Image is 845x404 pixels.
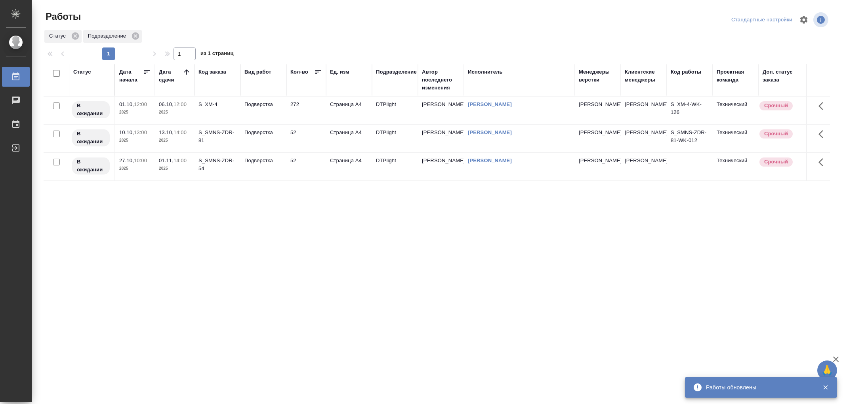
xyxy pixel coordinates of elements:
p: 10.10, [119,129,134,135]
button: 🙏 [817,360,837,380]
div: Подразделение [376,68,417,76]
p: 2025 [159,165,191,173]
td: [PERSON_NAME] [418,97,464,124]
p: Срочный [764,158,788,166]
div: Исполнитель назначен, приступать к работе пока рано [71,157,111,175]
button: Здесь прячутся важные кнопки [814,125,833,144]
td: Технический [713,153,759,180]
td: Технический [713,125,759,152]
p: 14:00 [174,129,187,135]
a: [PERSON_NAME] [468,157,512,163]
td: [PERSON_NAME] [418,153,464,180]
span: Работы [44,10,81,23]
span: 🙏 [820,362,834,379]
a: [PERSON_NAME] [468,101,512,107]
p: 27.10, [119,157,134,163]
div: Менеджеры верстки [579,68,617,84]
div: S_XM-4 [198,101,237,108]
p: [PERSON_NAME] [579,129,617,137]
div: Код заказа [198,68,226,76]
td: 272 [286,97,326,124]
div: Проектная команда [717,68,755,84]
div: Код работы [671,68,701,76]
p: 2025 [119,165,151,173]
p: 01.11, [159,157,174,163]
p: 2025 [159,137,191,144]
p: Подверстка [244,101,282,108]
td: S_XM-4-WK-126 [667,97,713,124]
div: S_SMNS-ZDR-81 [198,129,237,144]
span: Посмотреть информацию [813,12,830,27]
td: Технический [713,97,759,124]
td: 52 [286,153,326,180]
div: Дата начала [119,68,143,84]
p: 2025 [159,108,191,116]
p: Подразделение [88,32,129,40]
span: Настроить таблицу [794,10,813,29]
p: В ожидании [77,130,105,146]
div: Клиентские менеджеры [625,68,663,84]
div: Автор последнего изменения [422,68,460,92]
div: Вид работ [244,68,271,76]
td: [PERSON_NAME] [418,125,464,152]
td: DTPlight [372,153,418,180]
td: Страница А4 [326,125,372,152]
p: [PERSON_NAME] [579,101,617,108]
p: В ожидании [77,158,105,174]
p: Срочный [764,102,788,110]
p: Срочный [764,130,788,138]
div: Исполнитель назначен, приступать к работе пока рано [71,101,111,119]
div: Доп. статус заказа [763,68,804,84]
p: 12:00 [134,101,147,107]
p: 10:00 [134,157,147,163]
div: Ед. изм [330,68,349,76]
p: 13.10, [159,129,174,135]
td: DTPlight [372,97,418,124]
td: Страница А4 [326,97,372,124]
div: Статус [44,30,82,43]
div: Исполнитель назначен, приступать к работе пока рано [71,129,111,147]
p: 2025 [119,137,151,144]
p: 13:00 [134,129,147,135]
a: [PERSON_NAME] [468,129,512,135]
div: Исполнитель [468,68,503,76]
p: Статус [49,32,69,40]
td: DTPlight [372,125,418,152]
div: Подразделение [83,30,142,43]
div: S_SMNS-ZDR-54 [198,157,237,173]
td: Страница А4 [326,153,372,180]
td: S_SMNS-ZDR-81-WK-012 [667,125,713,152]
p: 14:00 [174,157,187,163]
p: Подверстка [244,157,282,165]
p: Подверстка [244,129,282,137]
p: 01.10, [119,101,134,107]
button: Здесь прячутся важные кнопки [814,153,833,172]
div: Статус [73,68,91,76]
p: 2025 [119,108,151,116]
td: [PERSON_NAME] [621,125,667,152]
td: [PERSON_NAME] [621,153,667,180]
p: В ожидании [77,102,105,118]
td: [PERSON_NAME] [621,97,667,124]
td: 52 [286,125,326,152]
button: Закрыть [817,384,834,391]
p: [PERSON_NAME] [579,157,617,165]
div: split button [729,14,794,26]
div: Кол-во [290,68,308,76]
div: Работы обновлены [706,383,811,391]
p: 12:00 [174,101,187,107]
span: из 1 страниц [200,49,234,60]
p: 06.10, [159,101,174,107]
div: Дата сдачи [159,68,183,84]
button: Здесь прячутся важные кнопки [814,97,833,116]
